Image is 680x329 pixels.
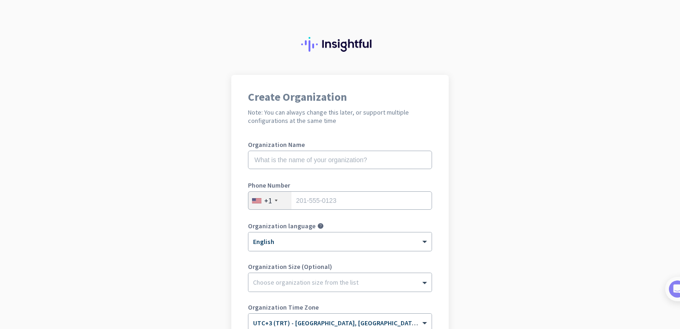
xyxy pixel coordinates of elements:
label: Organization Time Zone [248,304,432,311]
div: +1 [264,196,272,205]
input: 201-555-0123 [248,191,432,210]
label: Organization Size (Optional) [248,263,432,270]
label: Phone Number [248,182,432,189]
i: help [317,223,324,229]
input: What is the name of your organization? [248,151,432,169]
h1: Create Organization [248,91,432,103]
label: Organization Name [248,141,432,148]
h2: Note: You can always change this later, or support multiple configurations at the same time [248,108,432,125]
img: Insightful [301,37,379,52]
label: Organization language [248,223,315,229]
